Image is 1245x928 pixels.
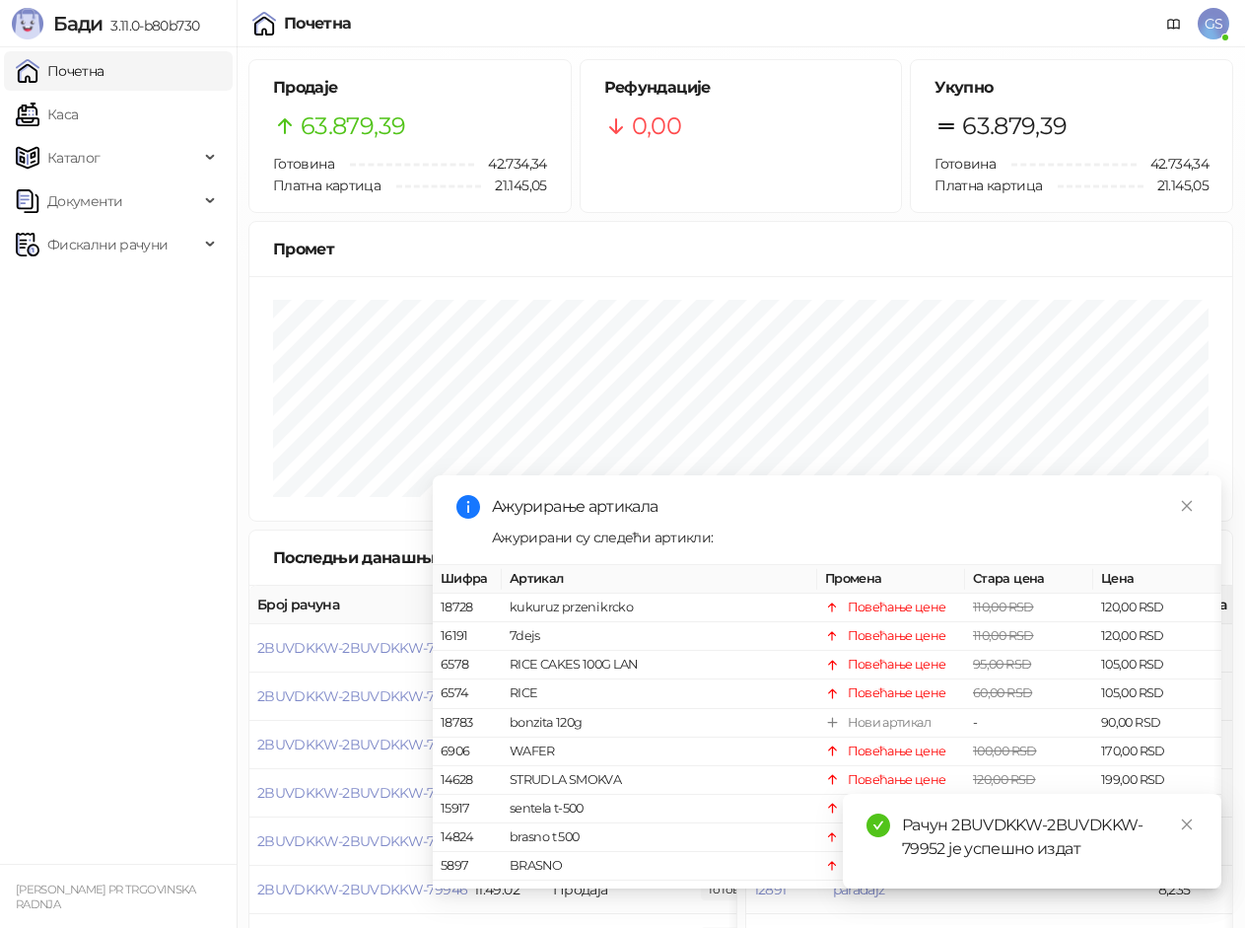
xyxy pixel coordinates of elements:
td: 199,00 RSD [1093,766,1221,795]
div: Промет [273,237,1209,261]
a: Каса [16,95,78,134]
h5: Продаје [273,76,547,100]
span: 110,00 RSD [973,600,1034,614]
div: Ажурирани су следећи артикли: [492,527,1198,548]
span: info-circle [456,495,480,519]
span: 60,00 RSD [973,685,1032,700]
td: 18783 [433,708,502,737]
img: Logo [12,8,43,39]
td: sentela t-500 [502,795,817,823]
span: Платна картица [934,177,1042,194]
td: 13085 [433,881,502,909]
span: Бади [53,12,103,36]
td: 120,00 RSD [1093,594,1221,622]
td: 6574 [433,679,502,708]
td: 6906 [433,738,502,766]
span: 63.879,39 [962,107,1067,145]
button: 2BUVDKKW-2BUVDKKW-79948 [257,784,467,802]
small: [PERSON_NAME] PR TRGOVINSKA RADNJA [16,883,196,911]
button: 2BUVDKKW-2BUVDKKW-79951 [257,639,462,657]
div: Последњи данашњи рачуни [273,545,534,570]
td: brasno t 500 [502,823,817,852]
div: Повећање цене [848,655,946,675]
h5: Рефундације [604,76,878,100]
td: 90,00 RSD [1093,708,1221,737]
td: bonzita 120g [502,708,817,737]
a: Close [1176,495,1198,517]
td: 7dejs [502,622,817,651]
div: Повећање цене [848,742,946,761]
td: 14628 [433,766,502,795]
span: Каталог [47,138,101,178]
td: 18728 [433,594,502,622]
td: BRASNO [502,852,817,881]
th: Шифра [433,565,502,594]
span: 42.734,34 [474,153,546,175]
td: 170,00 RSD [1093,738,1221,766]
div: Почетна [284,16,352,32]
div: Повећање цене [848,683,946,703]
span: 0,00 [632,107,681,145]
td: STRUDLA SMOKVA [502,766,817,795]
span: 110,00 RSD [973,628,1034,643]
td: WAFER [502,738,817,766]
span: 3.11.0-b80b730 [103,17,199,35]
td: 120,00 RSD [1093,622,1221,651]
span: Готовина [934,155,996,173]
div: Повећање цене [848,598,946,617]
div: Повећање цене [848,626,946,646]
td: 16191 [433,622,502,651]
td: 105,00 RSD [1093,679,1221,708]
button: 2BUVDKKW-2BUVDKKW-79946 [257,881,467,898]
span: Готовина [273,155,334,173]
div: Ажурирање артикала [492,495,1198,519]
button: 2BUVDKKW-2BUVDKKW-79949 [257,736,467,753]
th: Промена [817,565,965,594]
span: 21.145,05 [481,175,546,196]
span: 42.734,34 [1137,153,1209,175]
div: Повећање цене [848,770,946,790]
span: Фискални рачуни [47,225,168,264]
span: Платна картица [273,177,380,194]
span: 63.879,39 [301,107,405,145]
span: check-circle [866,814,890,837]
td: - [965,708,1093,737]
th: Стара цена [965,565,1093,594]
span: close [1180,818,1194,831]
td: 15917 [433,795,502,823]
th: Цена [1093,565,1221,594]
td: kukuruz przeni krcko [502,594,817,622]
td: 14824 [433,823,502,852]
th: Број рачуна [249,586,466,624]
td: RICE CAKES 100G LAN [502,651,817,679]
span: close [1180,499,1194,513]
td: 5897 [433,852,502,881]
a: Документација [1158,8,1190,39]
td: RICE [502,679,817,708]
span: 120,00 RSD [973,772,1036,787]
span: GS [1198,8,1229,39]
button: 2BUVDKKW-2BUVDKKW-79947 [257,832,465,850]
span: 100,00 RSD [973,744,1037,758]
th: Артикал [502,565,817,594]
div: Рачун 2BUVDKKW-2BUVDKKW-79952 је успешно издат [902,814,1198,861]
a: Почетна [16,51,104,91]
button: 2BUVDKKW-2BUVDKKW-79950 [257,687,466,705]
span: 95,00 RSD [973,657,1031,672]
a: Close [1176,814,1198,835]
td: 105,00 RSD [1093,651,1221,679]
td: cetkica COLGATE [502,881,817,909]
h5: Укупно [934,76,1209,100]
span: 21.145,05 [1143,175,1209,196]
div: Нови артикал [848,712,931,732]
span: Документи [47,181,122,221]
td: 6578 [433,651,502,679]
